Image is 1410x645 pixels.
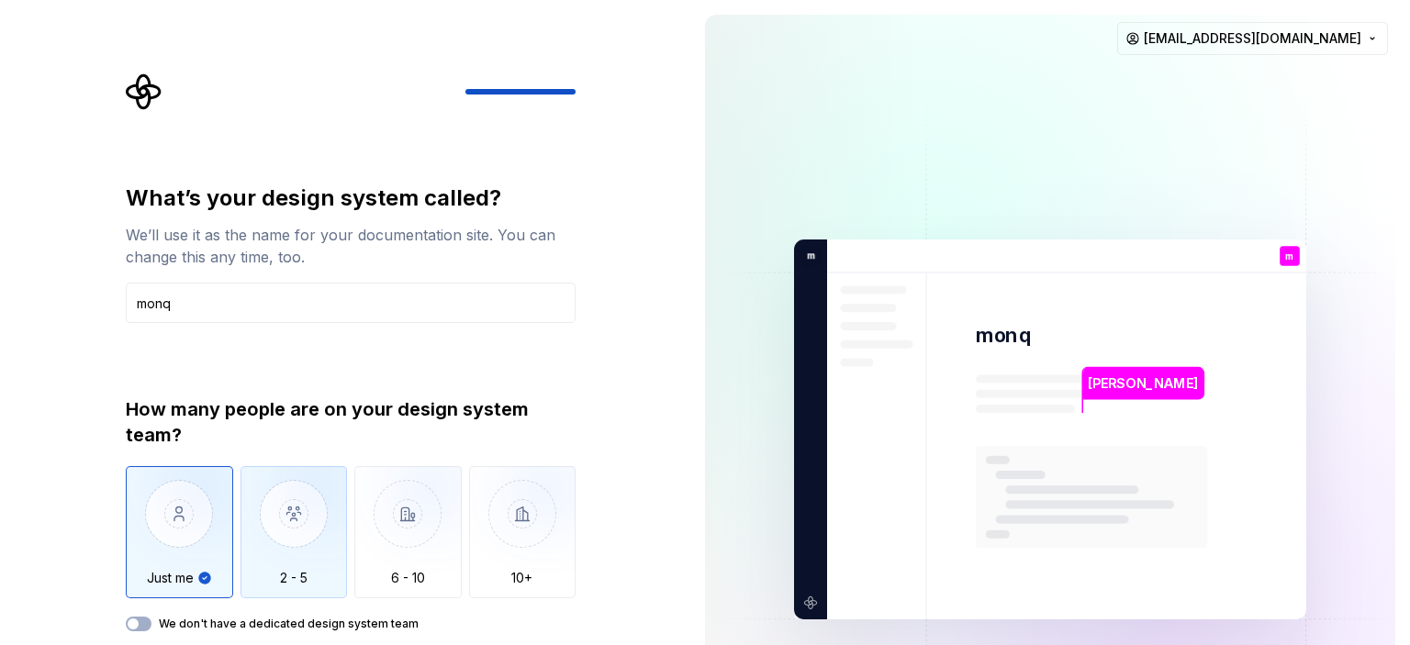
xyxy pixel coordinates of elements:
[126,396,576,448] div: How many people are on your design system team?
[1285,251,1294,261] p: m
[126,183,576,213] div: What’s your design system called?
[800,248,816,264] p: m
[126,224,576,268] div: We’ll use it as the name for your documentation site. You can change this any time, too.
[1144,29,1361,48] span: [EMAIL_ADDRESS][DOMAIN_NAME]
[1088,373,1198,394] p: [PERSON_NAME]
[126,283,576,323] input: Design system name
[126,73,162,110] svg: Supernova Logo
[1117,22,1388,55] button: [EMAIL_ADDRESS][DOMAIN_NAME]
[976,322,1031,349] p: monq
[159,617,419,631] label: We don't have a dedicated design system team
